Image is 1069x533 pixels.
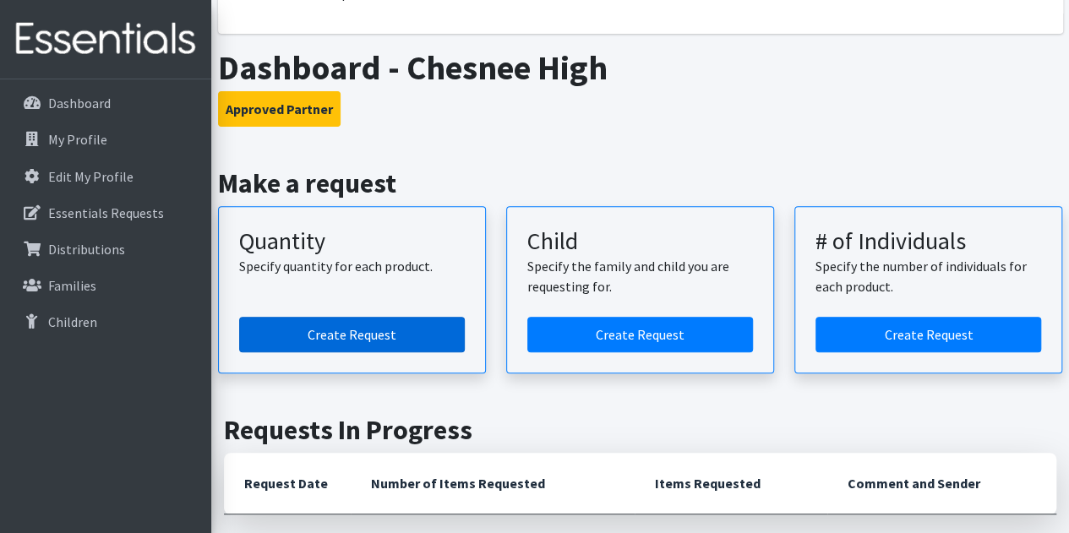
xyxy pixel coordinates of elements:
h1: Dashboard - Chesnee High [218,47,1063,88]
img: HumanEssentials [7,11,205,68]
th: Comment and Sender [827,453,1056,514]
a: Dashboard [7,86,205,120]
h2: Requests In Progress [224,414,1056,446]
p: Specify the family and child you are requesting for. [527,256,753,296]
p: Edit My Profile [48,168,134,185]
h3: Child [527,227,753,256]
th: Number of Items Requested [351,453,635,514]
th: Request Date [224,453,351,514]
h3: Quantity [239,227,465,256]
th: Items Requested [635,453,828,514]
p: Dashboard [48,95,111,111]
p: Specify quantity for each product. [239,256,465,276]
p: Families [48,277,96,294]
a: My Profile [7,122,205,156]
a: Children [7,305,205,339]
p: Essentials Requests [48,204,164,221]
a: Distributions [7,232,205,266]
a: Create a request by quantity [239,317,465,352]
a: Create a request by number of individuals [815,317,1041,352]
a: Essentials Requests [7,196,205,230]
p: Specify the number of individuals for each product. [815,256,1041,296]
h2: Make a request [218,167,1063,199]
a: Families [7,269,205,302]
a: Create a request for a child or family [527,317,753,352]
a: Edit My Profile [7,160,205,193]
p: My Profile [48,131,107,148]
p: Distributions [48,241,125,258]
p: Children [48,313,97,330]
h3: # of Individuals [815,227,1041,256]
button: Approved Partner [218,91,341,127]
